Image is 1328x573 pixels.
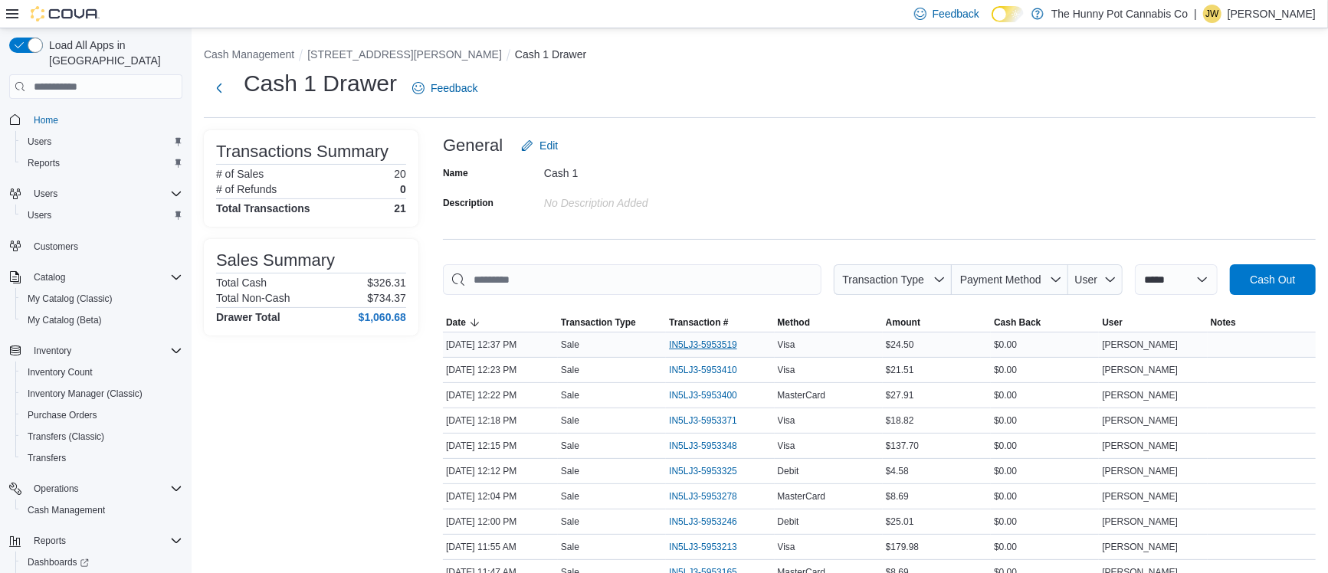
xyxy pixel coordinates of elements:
button: Transaction # [666,313,774,332]
span: Transfers [21,449,182,467]
span: IN5LJ3-5953371 [669,414,737,427]
span: [PERSON_NAME] [1102,440,1178,452]
h6: # of Sales [216,168,264,180]
span: $27.91 [886,389,914,401]
p: $734.37 [367,292,406,304]
span: Transfers (Classic) [21,427,182,446]
input: This is a search bar. As you type, the results lower in the page will automatically filter. [443,264,821,295]
a: Dashboards [15,552,189,573]
span: IN5LJ3-5953519 [669,339,737,351]
button: Inventory [28,342,77,360]
button: My Catalog (Classic) [15,288,189,309]
span: $179.98 [886,541,919,553]
button: Inventory Count [15,362,189,383]
p: [PERSON_NAME] [1228,5,1316,23]
a: Dashboards [21,553,95,571]
span: [PERSON_NAME] [1102,541,1178,553]
button: IN5LJ3-5953371 [669,411,753,430]
h6: # of Refunds [216,183,277,195]
a: Transfers [21,449,72,467]
button: Operations [28,480,85,498]
span: Inventory Count [28,366,93,378]
a: Feedback [406,73,484,103]
nav: An example of EuiBreadcrumbs [204,47,1316,65]
button: Transaction Type [834,264,952,295]
button: Users [3,183,189,205]
a: Cash Management [21,501,111,519]
button: Cash Management [15,499,189,521]
span: Feedback [933,6,979,21]
span: Reports [28,532,182,550]
span: Users [34,188,57,200]
p: 20 [394,168,406,180]
span: [PERSON_NAME] [1102,339,1178,351]
span: IN5LJ3-5953348 [669,440,737,452]
span: Users [28,209,51,221]
span: IN5LJ3-5953213 [669,541,737,553]
span: Inventory [34,345,71,357]
span: Inventory Manager (Classic) [21,385,182,403]
button: Cash Back [991,313,1099,332]
p: Sale [561,541,579,553]
p: Sale [561,414,579,427]
div: $0.00 [991,538,1099,556]
span: Reports [34,535,66,547]
span: Method [778,316,811,329]
button: User [1068,264,1123,295]
span: $21.51 [886,364,914,376]
span: Payment Method [960,273,1041,286]
span: Operations [28,480,182,498]
button: IN5LJ3-5953278 [669,487,753,506]
span: Visa [778,414,795,427]
div: [DATE] 12:18 PM [443,411,558,430]
p: Sale [561,339,579,351]
button: Cash Out [1230,264,1316,295]
button: IN5LJ3-5953246 [669,512,753,531]
input: Dark Mode [992,6,1024,22]
div: Cash 1 [544,161,749,179]
p: Sale [561,440,579,452]
button: IN5LJ3-5953348 [669,437,753,455]
a: My Catalog (Beta) [21,311,108,329]
h6: Total Non-Cash [216,292,290,304]
span: $24.50 [886,339,914,351]
p: Sale [561,516,579,528]
button: Catalog [28,268,71,286]
span: Transfers [28,452,66,464]
h6: Total Cash [216,277,267,289]
span: Transaction Type [561,316,636,329]
button: Inventory Manager (Classic) [15,383,189,404]
span: Reports [28,157,60,169]
button: Users [28,185,64,203]
button: User [1099,313,1207,332]
span: My Catalog (Classic) [21,290,182,308]
span: Transfers (Classic) [28,431,104,443]
button: Reports [3,530,189,552]
h3: Sales Summary [216,251,335,270]
span: Inventory Manager (Classic) [28,388,143,400]
span: Inventory [28,342,182,360]
button: Transfers [15,447,189,469]
span: Dashboards [21,553,182,571]
div: $0.00 [991,512,1099,531]
div: $0.00 [991,411,1099,430]
a: Transfers (Classic) [21,427,110,446]
span: Date [446,316,466,329]
span: Cash Out [1250,272,1295,287]
span: Visa [778,440,795,452]
button: Users [15,205,189,226]
span: Operations [34,483,79,495]
button: Edit [515,130,564,161]
span: Feedback [431,80,477,96]
span: [PERSON_NAME] [1102,490,1178,503]
button: Transfers (Classic) [15,426,189,447]
button: Customers [3,235,189,257]
div: No Description added [544,191,749,209]
span: Debit [778,516,799,528]
span: [PERSON_NAME] [1102,389,1178,401]
span: Cash Back [994,316,1041,329]
span: Load All Apps in [GEOGRAPHIC_DATA] [43,38,182,68]
p: 0 [400,183,406,195]
a: Inventory Manager (Classic) [21,385,149,403]
span: Users [21,133,182,151]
